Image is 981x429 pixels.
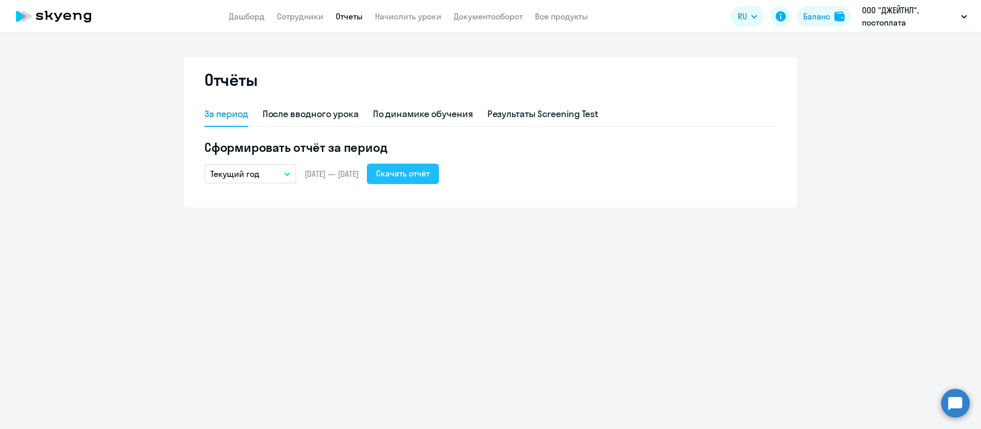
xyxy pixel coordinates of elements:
img: balance [834,11,845,21]
a: Дашборд [229,11,265,21]
div: После вводного урока [263,107,359,121]
div: Результаты Screening Test [487,107,599,121]
a: Все продукты [535,11,588,21]
a: Сотрудники [277,11,323,21]
button: Балансbalance [797,6,851,27]
div: Баланс [803,10,830,22]
a: Документооборот [454,11,523,21]
span: [DATE] — [DATE] [305,168,359,179]
p: Текущий год [211,168,260,180]
h2: Отчёты [204,70,258,90]
button: Текущий год [204,164,296,184]
h5: Сформировать отчёт за период [204,139,777,155]
a: Отчеты [336,11,363,21]
button: RU [731,6,764,27]
span: RU [738,10,747,22]
div: По динамике обучения [373,107,473,121]
p: ООО "ДЖЕЙТНЛ", постоплата [862,4,957,29]
button: Скачать отчёт [367,164,439,184]
a: Начислить уроки [375,11,441,21]
button: ООО "ДЖЕЙТНЛ", постоплата [857,4,972,29]
div: Скачать отчёт [376,167,430,179]
div: За период [204,107,248,121]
